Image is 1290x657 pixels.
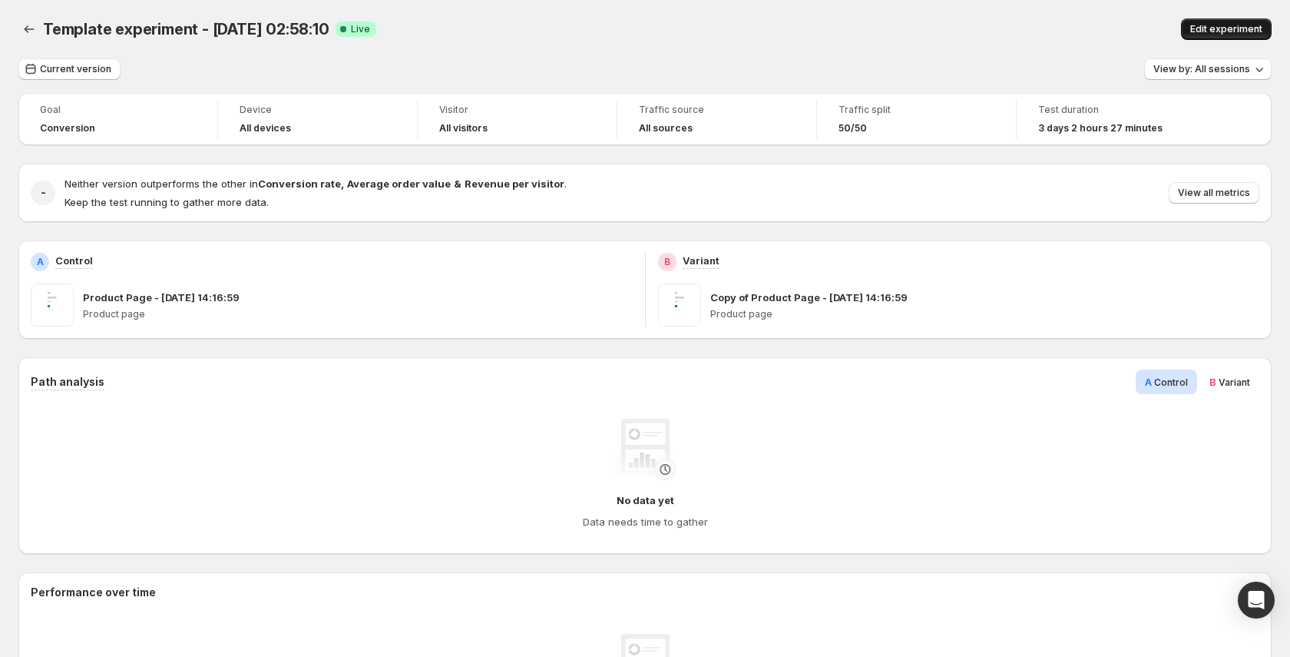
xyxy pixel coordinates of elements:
[1154,377,1188,388] span: Control
[31,585,1259,600] h2: Performance over time
[1038,104,1195,116] span: Test duration
[40,104,196,116] span: Goal
[639,102,795,136] a: Traffic sourceAll sources
[347,178,451,190] strong: Average order value
[1181,18,1272,40] button: Edit experiment
[583,514,708,529] h4: Data needs time to gather
[55,253,93,268] p: Control
[1238,582,1275,619] div: Open Intercom Messenger
[439,102,595,136] a: VisitorAll visitors
[40,102,196,136] a: GoalConversion
[40,63,111,75] span: Current version
[454,178,461,190] strong: &
[838,102,994,136] a: Traffic split50/50
[41,185,46,201] h2: -
[341,178,344,190] strong: ,
[240,102,395,136] a: DeviceAll devices
[639,122,693,134] h4: All sources
[37,256,44,268] h2: A
[439,122,488,134] h4: All visitors
[614,419,676,480] img: No data yet
[683,253,719,268] p: Variant
[1178,187,1250,199] span: View all metrics
[1219,377,1250,388] span: Variant
[83,308,633,320] p: Product page
[1145,376,1152,388] span: A
[40,122,95,134] span: Conversion
[83,290,240,305] p: Product Page - [DATE] 14:16:59
[1153,63,1250,75] span: View by: All sessions
[43,20,329,38] span: Template experiment - [DATE] 02:58:10
[1190,23,1262,35] span: Edit experiment
[1038,122,1163,134] span: 3 days 2 hours 27 minutes
[351,23,370,35] span: Live
[710,290,908,305] p: Copy of Product Page - [DATE] 14:16:59
[617,493,674,508] h4: No data yet
[258,178,341,190] strong: Conversion rate
[64,178,567,190] span: Neither version outperforms the other in .
[1209,376,1216,388] span: B
[838,104,994,116] span: Traffic split
[639,104,795,116] span: Traffic source
[1169,182,1259,204] button: View all metrics
[465,178,564,190] strong: Revenue per visitor
[439,104,595,116] span: Visitor
[658,284,701,327] img: Copy of Product Page - Aug 13, 14:16:59
[664,256,670,268] h2: B
[18,18,40,40] button: Back
[240,122,291,134] h4: All devices
[1038,102,1195,136] a: Test duration3 days 2 hours 27 minutes
[18,58,121,80] button: Current version
[240,104,395,116] span: Device
[31,374,104,390] h3: Path analysis
[31,284,74,327] img: Product Page - Aug 13, 14:16:59
[1144,58,1272,80] button: View by: All sessions
[838,122,867,134] span: 50/50
[710,308,1260,320] p: Product page
[64,196,269,208] span: Keep the test running to gather more data.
